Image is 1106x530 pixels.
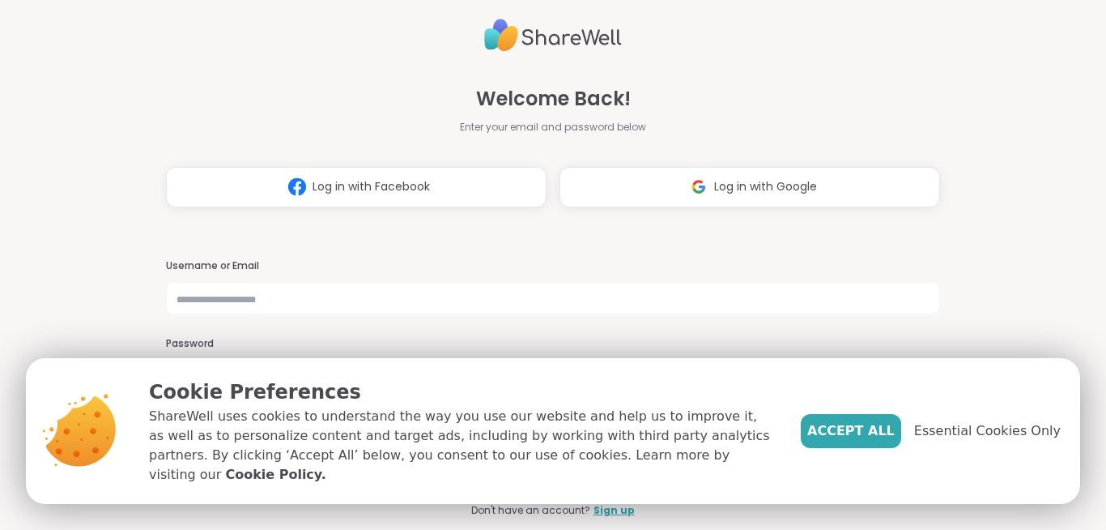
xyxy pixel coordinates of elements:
p: Cookie Preferences [149,378,775,407]
span: Log in with Facebook [313,178,430,195]
img: ShareWell Logo [484,12,622,58]
span: Accept All [807,421,895,441]
a: Cookie Policy. [225,465,325,485]
button: Log in with Google [559,167,940,207]
p: ShareWell uses cookies to understand the way you use our website and help us to improve it, as we... [149,407,775,485]
span: Enter your email and password below [460,120,646,135]
span: Don't have an account? [471,503,590,518]
a: Sign up [593,503,635,518]
h3: Password [166,337,940,351]
img: ShareWell Logomark [282,172,313,202]
h3: Username or Email [166,259,940,273]
span: Essential Cookies Only [914,421,1061,441]
span: Log in with Google [714,178,817,195]
button: Accept All [801,414,901,448]
span: Welcome Back! [476,84,631,113]
img: ShareWell Logomark [683,172,714,202]
button: Log in with Facebook [166,167,547,207]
